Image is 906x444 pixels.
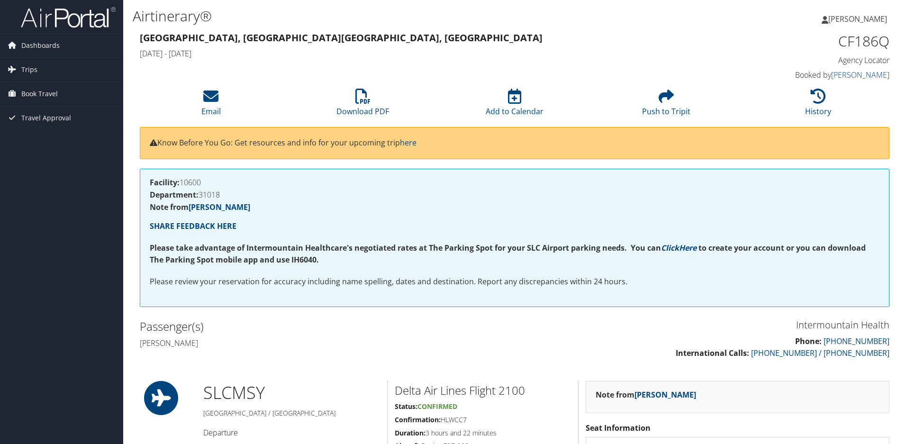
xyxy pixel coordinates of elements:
[400,137,417,148] a: here
[395,428,426,437] strong: Duration:
[634,390,696,400] a: [PERSON_NAME]
[201,94,221,117] a: Email
[661,243,679,253] a: Click
[21,106,71,130] span: Travel Approval
[21,6,116,28] img: airportal-logo.png
[203,427,380,438] h4: Departure
[150,221,236,231] a: SHARE FEEDBACK HERE
[395,402,417,411] strong: Status:
[150,202,250,212] strong: Note from
[828,14,887,24] span: [PERSON_NAME]
[395,382,571,399] h2: Delta Air Lines Flight 2100
[21,34,60,57] span: Dashboards
[133,6,642,26] h1: Airtinerary®
[21,58,37,82] span: Trips
[395,415,571,425] h5: HLWCC7
[795,336,822,346] strong: Phone:
[486,94,544,117] a: Add to Calendar
[140,318,507,335] h2: Passenger(s)
[676,348,749,358] strong: International Calls:
[150,276,879,288] p: Please review your reservation for accuracy including name spelling, dates and destination. Repor...
[713,70,889,80] h4: Booked by
[189,202,250,212] a: [PERSON_NAME]
[417,402,457,411] span: Confirmed
[751,348,889,358] a: [PHONE_NUMBER] / [PHONE_NUMBER]
[822,5,897,33] a: [PERSON_NAME]
[522,318,889,332] h3: Intermountain Health
[586,423,651,433] strong: Seat Information
[642,94,690,117] a: Push to Tripit
[140,48,698,59] h4: [DATE] - [DATE]
[805,94,831,117] a: History
[150,191,879,199] h4: 31018
[150,179,879,186] h4: 10600
[395,428,571,438] h5: 3 hours and 22 minutes
[395,415,441,424] strong: Confirmation:
[336,94,389,117] a: Download PDF
[831,70,889,80] a: [PERSON_NAME]
[21,82,58,106] span: Book Travel
[150,137,879,149] p: Know Before You Go: Get resources and info for your upcoming trip
[203,408,380,418] h5: [GEOGRAPHIC_DATA] / [GEOGRAPHIC_DATA]
[150,177,180,188] strong: Facility:
[150,190,199,200] strong: Department:
[203,381,380,405] h1: SLC MSY
[679,243,697,253] a: Here
[824,336,889,346] a: [PHONE_NUMBER]
[140,31,543,44] strong: [GEOGRAPHIC_DATA], [GEOGRAPHIC_DATA] [GEOGRAPHIC_DATA], [GEOGRAPHIC_DATA]
[140,338,507,348] h4: [PERSON_NAME]
[713,55,889,65] h4: Agency Locator
[713,31,889,51] h1: CF186Q
[150,243,661,253] strong: Please take advantage of Intermountain Healthcare's negotiated rates at The Parking Spot for your...
[596,390,696,400] strong: Note from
